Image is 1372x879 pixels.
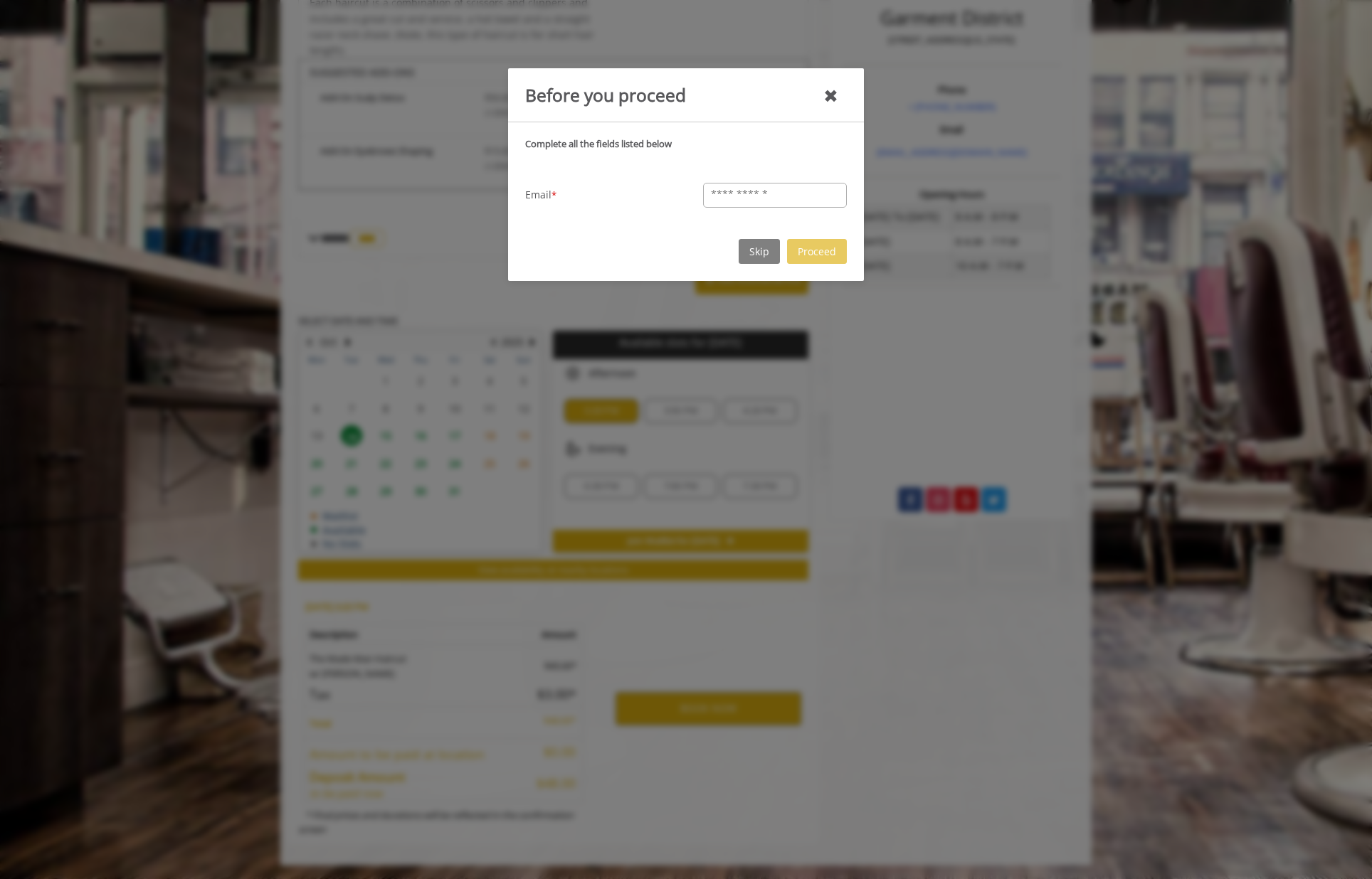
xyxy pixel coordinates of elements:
button: Proceed [787,239,847,264]
b: Complete all the fields listed below [525,137,672,150]
button: Skip [739,239,780,264]
div: close mandatory details dialog [823,81,838,110]
div: Before you proceed [525,81,686,109]
span: Email [525,187,552,203]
